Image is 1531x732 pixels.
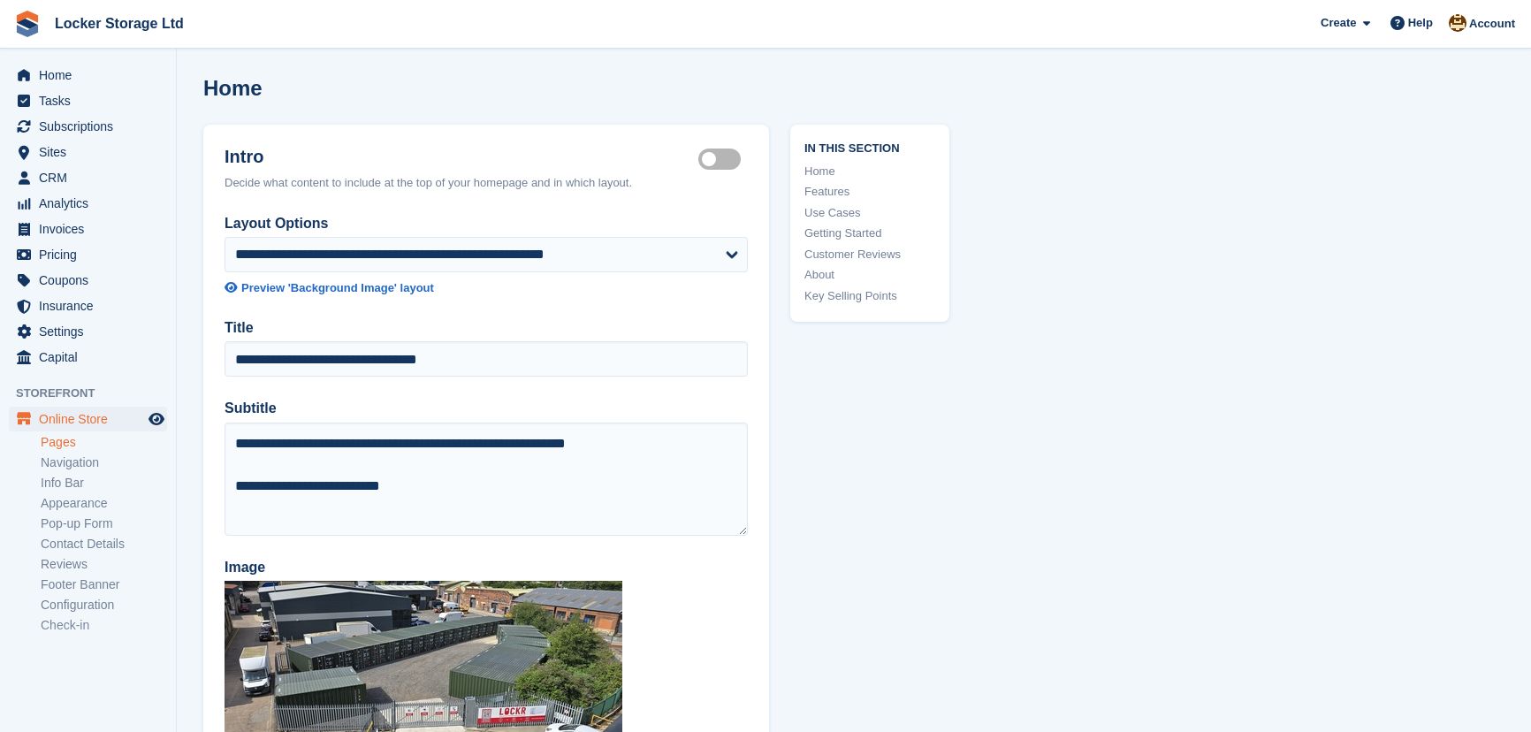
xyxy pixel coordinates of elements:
a: Locker Storage Ltd [48,9,191,38]
label: Subtitle [225,398,748,419]
span: Invoices [39,217,145,241]
span: Storefront [16,385,176,402]
a: Key Selling Points [804,287,935,305]
a: Configuration [41,597,167,614]
a: Features [804,183,935,201]
a: menu [9,345,167,370]
a: Getting Started [804,225,935,242]
span: Account [1469,15,1515,33]
a: Info Bar [41,475,167,492]
img: stora-icon-8386f47178a22dfd0bd8f6a31ec36ba5ce8667c1dd55bd0f319d3a0aa187defe.svg [14,11,41,37]
span: Home [39,63,145,88]
span: Pricing [39,242,145,267]
a: Check-in [41,617,167,634]
span: Tasks [39,88,145,113]
a: Customer Reviews [804,246,935,263]
h2: Intro [225,146,698,167]
a: menu [9,294,167,318]
img: Remi [1449,14,1466,32]
a: Pop-up Form [41,515,167,532]
div: Decide what content to include at the top of your homepage and in which layout. [225,174,748,192]
span: Analytics [39,191,145,216]
a: About [804,266,935,284]
a: Reviews [41,556,167,573]
a: Preview 'Background Image' layout [225,279,748,297]
a: Pages [41,434,167,451]
a: menu [9,191,167,216]
span: Help [1408,14,1433,32]
a: menu [9,319,167,344]
a: menu [9,268,167,293]
a: menu [9,114,167,139]
label: Layout Options [225,213,748,234]
label: Hero section active [698,158,748,161]
span: CRM [39,165,145,190]
h1: Home [203,76,263,100]
span: In this section [804,139,935,156]
span: Sites [39,140,145,164]
span: Capital [39,345,145,370]
span: Coupons [39,268,145,293]
span: Online Store [39,407,145,431]
a: Use Cases [804,204,935,222]
a: menu [9,407,167,431]
a: menu [9,88,167,113]
a: menu [9,242,167,267]
a: Navigation [41,454,167,471]
a: Footer Banner [41,576,167,593]
label: Title [225,317,748,339]
a: Preview store [146,408,167,430]
label: Image [225,557,748,578]
a: Contact Details [41,536,167,553]
a: Appearance [41,495,167,512]
span: Create [1321,14,1356,32]
a: Home [804,163,935,180]
div: Preview 'Background Image' layout [241,279,434,297]
span: Subscriptions [39,114,145,139]
a: menu [9,217,167,241]
a: menu [9,63,167,88]
a: menu [9,140,167,164]
span: Settings [39,319,145,344]
a: menu [9,165,167,190]
span: Insurance [39,294,145,318]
